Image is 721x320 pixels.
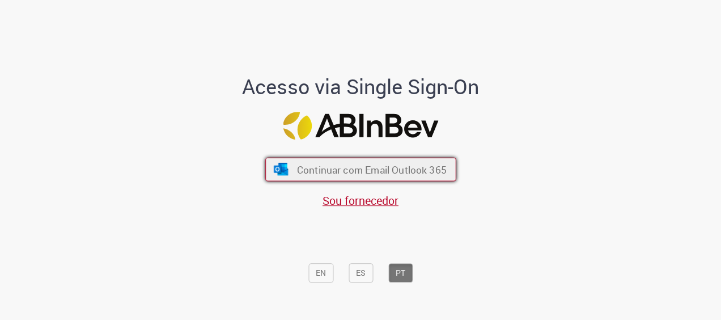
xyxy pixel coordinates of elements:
button: ícone Azure/Microsoft 360 Continuar com Email Outlook 365 [265,158,456,182]
img: ícone Azure/Microsoft 360 [273,163,289,176]
h1: Acesso via Single Sign-On [203,76,518,99]
img: Logo ABInBev [283,112,438,140]
button: EN [308,263,333,283]
button: ES [349,263,373,283]
span: Continuar com Email Outlook 365 [296,163,446,176]
a: Sou fornecedor [323,193,398,209]
button: PT [388,263,413,283]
